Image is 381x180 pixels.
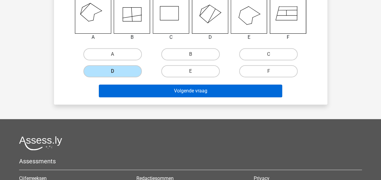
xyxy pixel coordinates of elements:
[83,48,142,60] label: A
[148,34,194,41] div: C
[99,85,282,97] button: Volgende vraag
[226,34,272,41] div: E
[83,65,142,77] label: D
[19,136,62,150] img: Assessly logo
[239,48,298,60] label: C
[19,158,362,165] h5: Assessments
[265,34,311,41] div: F
[70,34,116,41] div: A
[239,65,298,77] label: F
[187,34,233,41] div: D
[161,65,220,77] label: E
[161,48,220,60] label: B
[109,34,155,41] div: B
